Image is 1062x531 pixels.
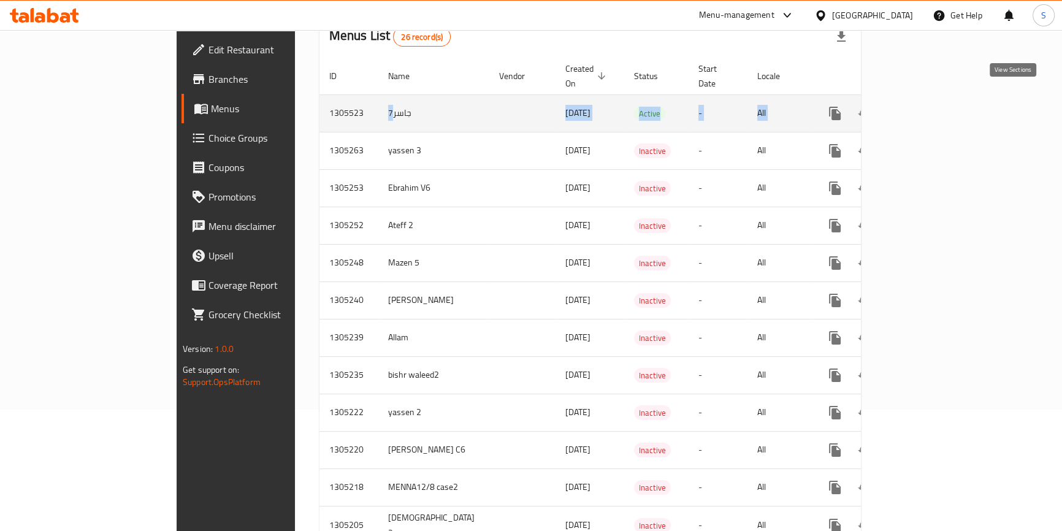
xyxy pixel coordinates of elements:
[565,329,590,345] span: [DATE]
[181,94,354,123] a: Menus
[820,361,850,390] button: more
[634,256,671,270] span: Inactive
[565,217,590,233] span: [DATE]
[208,248,344,263] span: Upsell
[378,394,489,431] td: yassen 2
[698,61,733,91] span: Start Date
[747,169,811,207] td: All
[181,153,354,182] a: Coupons
[689,132,747,169] td: -
[565,441,590,457] span: [DATE]
[634,144,671,158] span: Inactive
[747,132,811,169] td: All
[827,22,856,52] div: Export file
[565,292,590,308] span: [DATE]
[850,473,879,502] button: Change Status
[634,294,671,308] span: Inactive
[850,435,879,465] button: Change Status
[181,270,354,300] a: Coverage Report
[634,443,671,457] span: Inactive
[634,480,671,495] div: Inactive
[811,58,948,95] th: Actions
[634,219,671,233] span: Inactive
[689,356,747,394] td: -
[565,254,590,270] span: [DATE]
[634,331,671,345] span: Inactive
[757,69,796,83] span: Locale
[689,468,747,506] td: -
[211,101,344,116] span: Menus
[378,468,489,506] td: MENNA12/8 case2
[183,341,213,357] span: Version:
[747,394,811,431] td: All
[747,356,811,394] td: All
[394,31,450,43] span: 26 record(s)
[820,248,850,278] button: more
[820,211,850,240] button: more
[699,8,774,23] div: Menu-management
[378,431,489,468] td: [PERSON_NAME] C6
[634,481,671,495] span: Inactive
[378,132,489,169] td: yassen 3
[393,27,451,47] div: Total records count
[747,244,811,281] td: All
[689,244,747,281] td: -
[747,207,811,244] td: All
[634,107,665,121] span: Active
[689,169,747,207] td: -
[378,207,489,244] td: Ateff 2
[832,9,913,22] div: [GEOGRAPHIC_DATA]
[181,182,354,212] a: Promotions
[208,160,344,175] span: Coupons
[634,69,674,83] span: Status
[378,244,489,281] td: Mazen 5
[747,319,811,356] td: All
[634,218,671,233] div: Inactive
[388,69,426,83] span: Name
[181,241,354,270] a: Upsell
[747,281,811,319] td: All
[499,69,541,83] span: Vendor
[820,99,850,128] button: more
[689,94,747,132] td: -
[850,361,879,390] button: Change Status
[565,479,590,495] span: [DATE]
[634,369,671,383] span: Inactive
[183,362,239,378] span: Get support on:
[181,123,354,153] a: Choice Groups
[850,248,879,278] button: Change Status
[378,94,489,132] td: جاسر7
[208,72,344,86] span: Branches
[634,181,671,196] div: Inactive
[565,61,609,91] span: Created On
[565,142,590,158] span: [DATE]
[565,404,590,420] span: [DATE]
[565,180,590,196] span: [DATE]
[208,278,344,292] span: Coverage Report
[378,169,489,207] td: Ebrahim V6
[689,281,747,319] td: -
[181,300,354,329] a: Grocery Checklist
[378,356,489,394] td: bishr waleed2
[329,26,451,47] h2: Menus List
[850,211,879,240] button: Change Status
[208,189,344,204] span: Promotions
[634,405,671,420] div: Inactive
[820,174,850,203] button: more
[747,94,811,132] td: All
[689,319,747,356] td: -
[208,219,344,234] span: Menu disclaimer
[181,35,354,64] a: Edit Restaurant
[747,431,811,468] td: All
[181,64,354,94] a: Branches
[208,42,344,57] span: Edit Restaurant
[850,136,879,166] button: Change Status
[181,212,354,241] a: Menu disclaimer
[208,131,344,145] span: Choice Groups
[634,293,671,308] div: Inactive
[689,207,747,244] td: -
[850,323,879,353] button: Change Status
